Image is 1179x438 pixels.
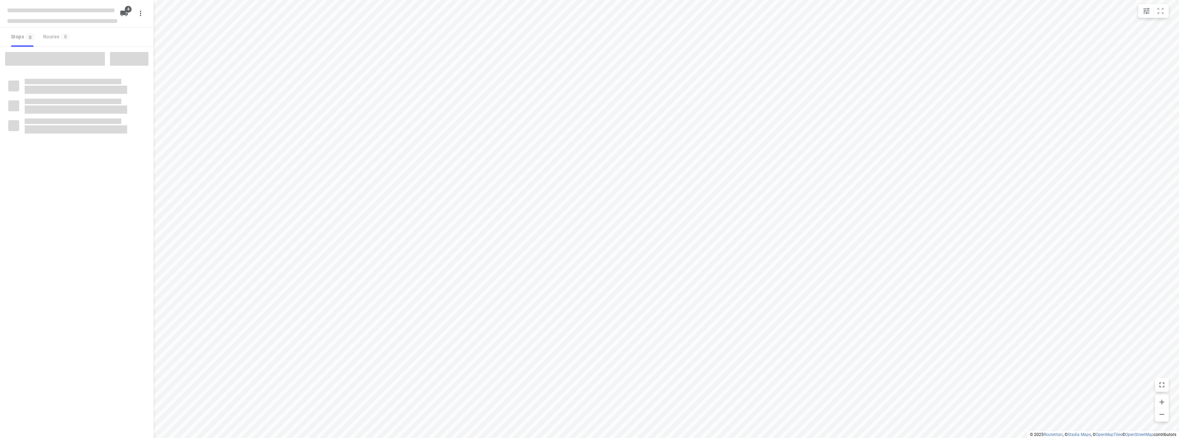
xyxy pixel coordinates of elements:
[1068,432,1091,437] a: Stadia Maps
[1125,432,1154,437] a: OpenStreetMap
[1096,432,1122,437] a: OpenMapTiles
[1030,432,1176,437] li: © 2025 , © , © © contributors
[1140,4,1153,18] button: Map settings
[1044,432,1063,437] a: Routetitan
[1138,4,1169,18] div: small contained button group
